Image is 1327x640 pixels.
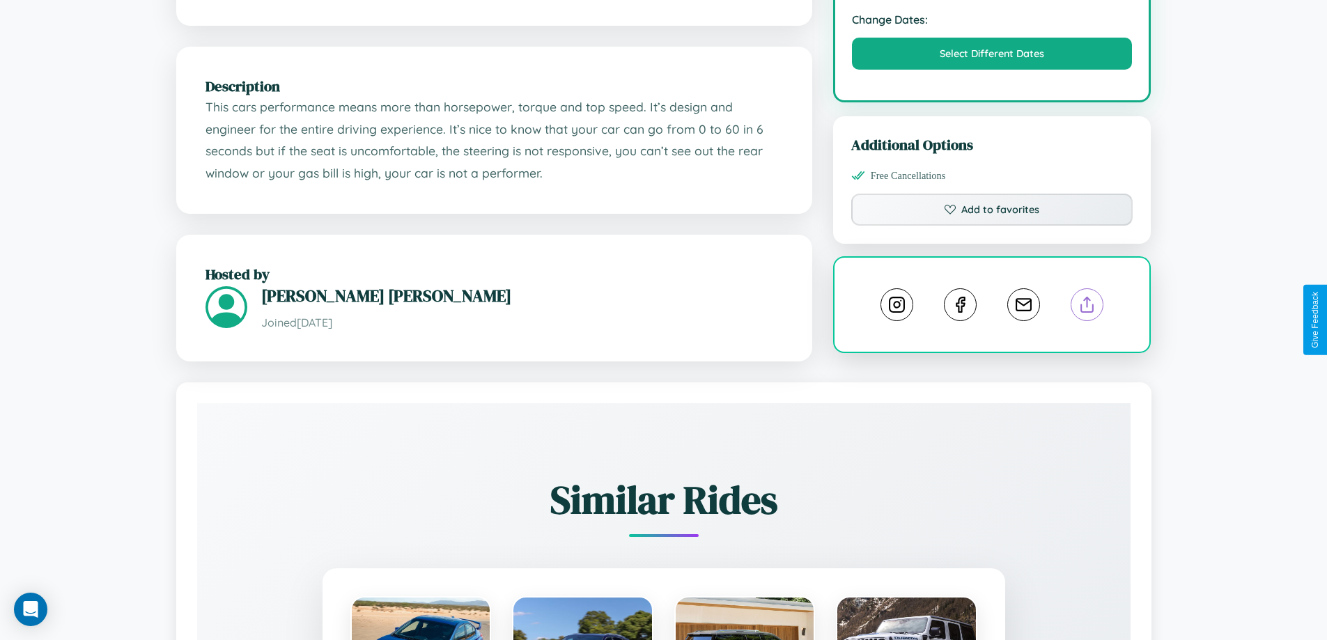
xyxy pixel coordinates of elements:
[852,38,1133,70] button: Select Different Dates
[1310,292,1320,348] div: Give Feedback
[205,96,783,185] p: This cars performance means more than horsepower, torque and top speed. It’s design and engineer ...
[261,313,783,333] p: Joined [DATE]
[852,13,1133,26] strong: Change Dates:
[205,76,783,96] h2: Description
[205,264,783,284] h2: Hosted by
[246,473,1082,526] h2: Similar Rides
[871,170,946,182] span: Free Cancellations
[851,194,1133,226] button: Add to favorites
[851,134,1133,155] h3: Additional Options
[261,284,783,307] h3: [PERSON_NAME] [PERSON_NAME]
[14,593,47,626] div: Open Intercom Messenger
